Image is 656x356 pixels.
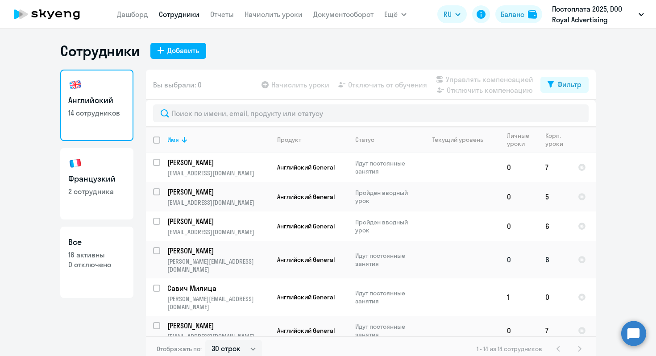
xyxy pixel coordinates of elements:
[355,323,416,339] p: Идут постоянные занятия
[355,289,416,305] p: Идут постоянные занятия
[60,148,133,219] a: Французкий2 сотрудника
[538,153,571,182] td: 7
[277,222,335,230] span: Английский General
[313,10,374,19] a: Документооборот
[68,236,125,248] h3: Все
[167,216,268,226] p: [PERSON_NAME]
[432,136,483,144] div: Текущий уровень
[68,173,125,185] h3: Французкий
[68,156,83,170] img: french
[477,345,542,353] span: 1 - 14 из 14 сотрудников
[277,327,335,335] span: Английский General
[60,227,133,298] a: Все16 активны0 отключено
[548,4,648,25] button: Постоплата 2025, DOO Royal Advertising
[277,163,335,171] span: Английский General
[538,182,571,211] td: 5
[500,182,538,211] td: 0
[355,136,416,144] div: Статус
[167,257,270,273] p: [PERSON_NAME][EMAIL_ADDRESS][DOMAIN_NAME]
[68,78,83,92] img: english
[500,278,538,316] td: 1
[167,199,270,207] p: [EMAIL_ADDRESS][DOMAIN_NAME]
[355,252,416,268] p: Идут постоянные занятия
[167,246,270,256] a: [PERSON_NAME]
[68,260,125,269] p: 0 отключено
[538,316,571,345] td: 7
[167,187,270,197] a: [PERSON_NAME]
[167,283,268,293] p: Савич Милица
[545,132,565,148] div: Корп. уроки
[167,136,270,144] div: Имя
[355,189,416,205] p: Пройден вводный урок
[355,136,374,144] div: Статус
[153,79,202,90] span: Вы выбрали: 0
[557,79,581,90] div: Фильтр
[167,216,270,226] a: [PERSON_NAME]
[159,10,199,19] a: Сотрудники
[167,187,268,197] p: [PERSON_NAME]
[277,136,301,144] div: Продукт
[60,70,133,141] a: Английский14 сотрудников
[245,10,303,19] a: Начислить уроки
[277,293,335,301] span: Английский General
[210,10,234,19] a: Отчеты
[153,104,589,122] input: Поиск по имени, email, продукту или статусу
[528,10,537,19] img: balance
[545,132,570,148] div: Корп. уроки
[167,136,179,144] div: Имя
[167,321,268,331] p: [PERSON_NAME]
[167,228,270,236] p: [EMAIL_ADDRESS][DOMAIN_NAME]
[60,42,140,60] h1: Сотрудники
[277,193,335,201] span: Английский General
[167,45,199,56] div: Добавить
[500,316,538,345] td: 0
[384,5,407,23] button: Ещё
[167,295,270,311] p: [PERSON_NAME][EMAIL_ADDRESS][DOMAIN_NAME]
[437,5,467,23] button: RU
[500,241,538,278] td: 0
[167,157,270,167] a: [PERSON_NAME]
[384,9,398,20] span: Ещё
[507,132,538,148] div: Личные уроки
[68,250,125,260] p: 16 активны
[68,95,125,106] h3: Английский
[167,157,268,167] p: [PERSON_NAME]
[157,345,202,353] span: Отображать по:
[444,9,452,20] span: RU
[355,159,416,175] p: Идут постоянные занятия
[495,5,542,23] button: Балансbalance
[540,77,589,93] button: Фильтр
[167,169,270,177] p: [EMAIL_ADDRESS][DOMAIN_NAME]
[277,136,348,144] div: Продукт
[68,108,125,118] p: 14 сотрудников
[507,132,532,148] div: Личные уроки
[538,211,571,241] td: 6
[355,218,416,234] p: Пройден вводный урок
[68,186,125,196] p: 2 сотрудника
[538,241,571,278] td: 6
[167,246,268,256] p: [PERSON_NAME]
[538,278,571,316] td: 0
[167,283,270,293] a: Савич Милица
[167,321,270,331] a: [PERSON_NAME]
[277,256,335,264] span: Английский General
[150,43,206,59] button: Добавить
[424,136,499,144] div: Текущий уровень
[500,153,538,182] td: 0
[117,10,148,19] a: Дашборд
[501,9,524,20] div: Баланс
[167,332,270,340] p: [EMAIL_ADDRESS][DOMAIN_NAME]
[552,4,635,25] p: Постоплата 2025, DOO Royal Advertising
[500,211,538,241] td: 0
